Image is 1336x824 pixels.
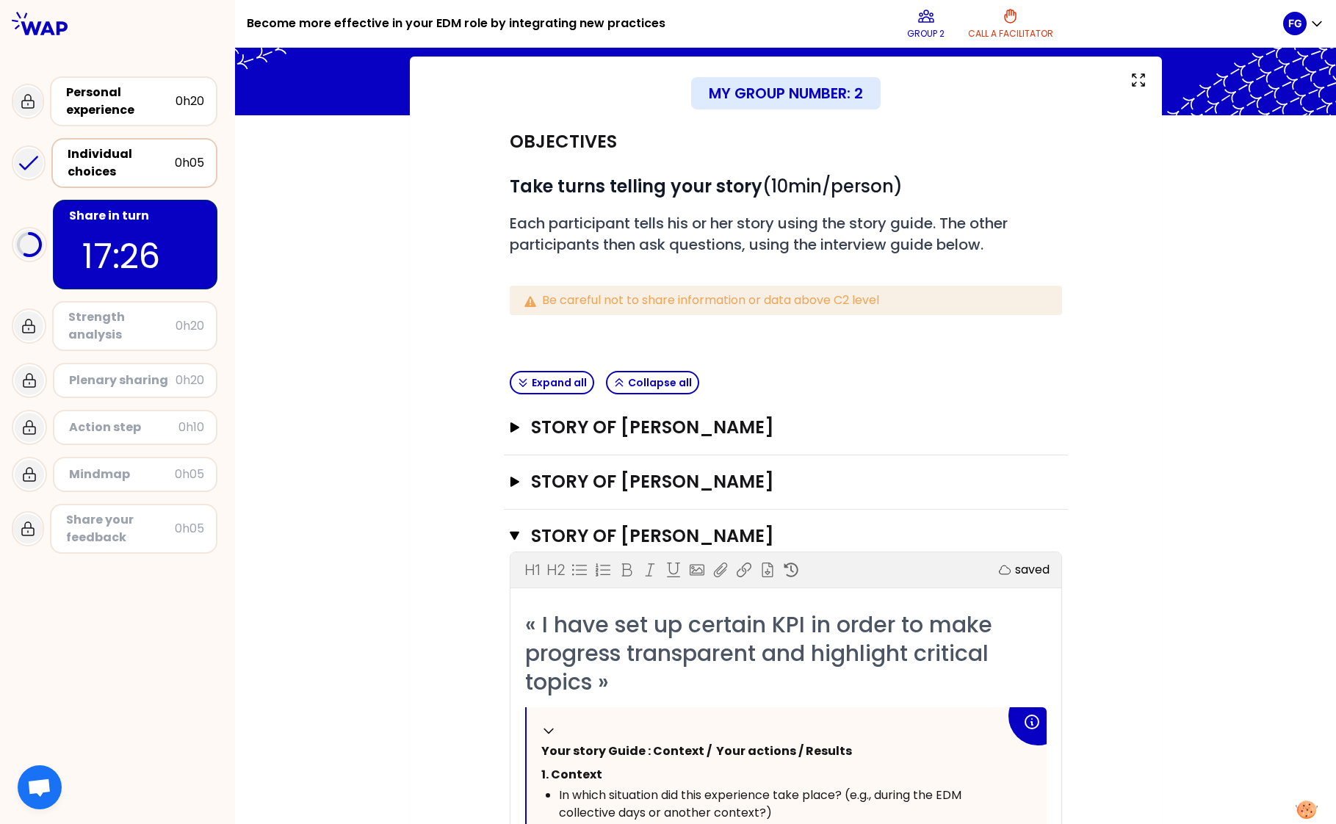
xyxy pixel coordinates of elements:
div: 0h20 [176,317,204,335]
p: saved [1015,561,1050,579]
button: Call a facilitator [962,1,1059,46]
div: 0h20 [176,372,204,389]
div: Action step [69,419,178,436]
button: Expand all [510,371,594,394]
p: FG [1288,16,1302,31]
div: Mindmap [69,466,175,483]
span: Your story Guide : Context / Your actions / Results [541,742,852,759]
p: Be careful not to share information or data above C2 level [542,292,1050,309]
span: Each participant tells his or her story using the story guide. The other participants then ask qu... [510,213,1011,255]
button: Story of [PERSON_NAME] [510,524,1062,548]
a: Chat abierto [18,765,62,809]
button: Story of [PERSON_NAME] [510,470,1062,494]
div: 0h10 [178,419,204,436]
p: 17:26 [82,231,188,282]
h2: Objectives [510,130,617,153]
p: Group 2 [907,28,945,40]
button: Story of [PERSON_NAME] [510,416,1062,439]
button: Group 2 [901,1,950,46]
div: Plenary sharing [69,372,176,389]
span: In which situation did this experience take place? (e.g., during the EDM collective days or anoth... [559,787,964,821]
span: (10min/person) [510,174,903,198]
div: 0h05 [175,466,204,483]
p: H2 [546,560,565,580]
div: Individual choices [68,145,175,181]
button: FG [1283,12,1324,35]
p: H1 [524,560,540,580]
p: Call a facilitator [968,28,1053,40]
button: Collapse all [606,371,699,394]
strong: Take turns telling your story [510,174,762,198]
div: Strength analysis [68,308,176,344]
div: Share your feedback [66,511,175,546]
div: 0h20 [176,93,204,110]
div: 0h05 [175,154,204,172]
h3: Story of [PERSON_NAME] [531,416,1012,439]
div: 0h05 [175,520,204,538]
h3: Story of [PERSON_NAME] [531,470,1012,494]
div: My group number: 2 [691,77,881,109]
span: « I have set up certain KPI in order to make progress transparent and highlight critical topics » [525,609,998,698]
span: 1. Context [541,766,602,783]
div: Share in turn [69,207,204,225]
h3: Story of [PERSON_NAME] [531,524,1011,548]
div: Personal experience [66,84,176,119]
